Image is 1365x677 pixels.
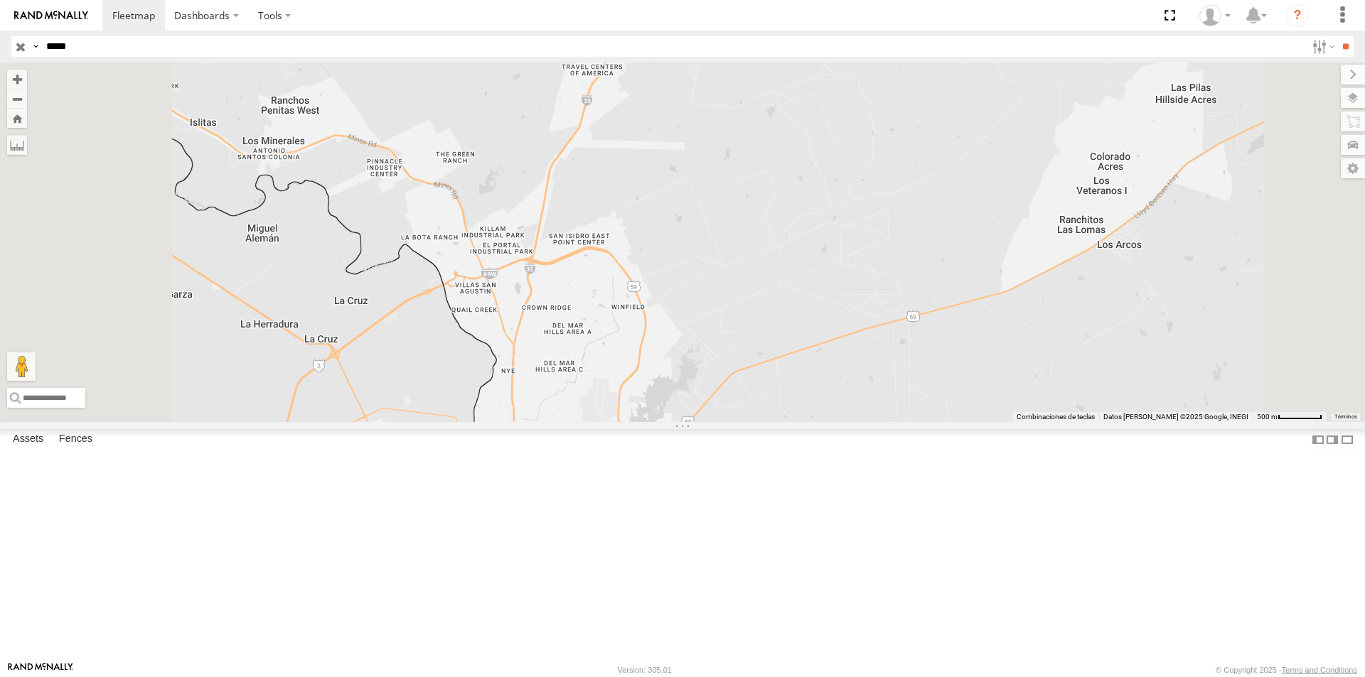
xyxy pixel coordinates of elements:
img: rand-logo.svg [14,11,88,21]
label: Map Settings [1341,158,1365,178]
span: Datos [PERSON_NAME] ©2025 Google, INEGI [1103,413,1248,421]
div: Version: 305.01 [618,666,672,674]
label: Dock Summary Table to the Left [1311,429,1325,450]
label: Dock Summary Table to the Right [1325,429,1339,450]
button: Arrastra al hombrecito al mapa para abrir Street View [7,352,36,381]
label: Hide Summary Table [1340,429,1354,450]
a: Términos [1334,413,1357,419]
label: Measure [7,135,27,155]
a: Visit our Website [8,663,73,677]
div: © Copyright 2025 - [1216,666,1357,674]
button: Zoom in [7,70,27,89]
a: Terms and Conditions [1282,666,1357,674]
button: Zoom out [7,89,27,109]
label: Assets [6,430,50,450]
span: 500 m [1257,413,1278,421]
button: Zoom Home [7,109,27,128]
button: Escala del mapa: 500 m por 59 píxeles [1253,412,1327,422]
i: ? [1286,4,1309,27]
label: Search Filter Options [1307,36,1337,57]
label: Fences [52,430,100,450]
button: Combinaciones de teclas [1017,412,1095,422]
div: Miguel Cantu [1194,5,1236,26]
label: Search Query [30,36,41,57]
